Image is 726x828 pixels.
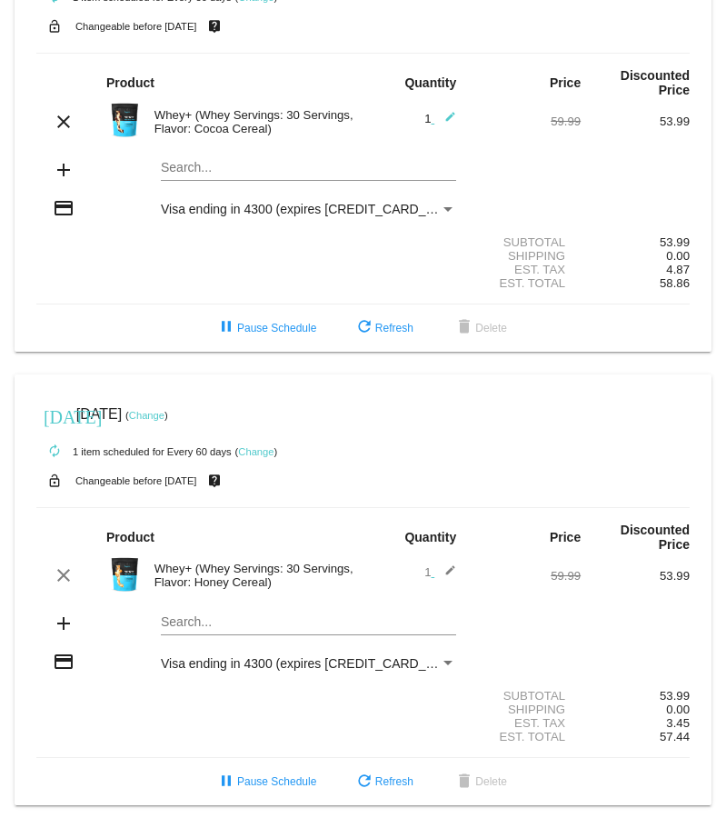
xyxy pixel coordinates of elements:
a: Change [129,410,164,421]
span: 0.00 [666,703,690,716]
div: Est. Total [472,276,581,290]
span: 1 [424,112,456,125]
span: 4.87 [666,263,690,276]
mat-icon: add [53,159,75,181]
mat-icon: live_help [204,15,225,38]
small: ( ) [235,446,278,457]
button: Refresh [339,765,428,798]
div: 59.99 [472,115,581,128]
div: 53.99 [581,689,690,703]
div: 53.99 [581,235,690,249]
small: 1 item scheduled for Every 60 days [36,446,232,457]
span: Refresh [353,322,413,334]
mat-select: Payment Method [161,656,456,671]
a: Change [238,446,273,457]
mat-icon: refresh [353,772,375,793]
strong: Price [550,75,581,90]
button: Refresh [339,312,428,344]
button: Delete [439,312,522,344]
strong: Product [106,530,154,544]
mat-icon: clear [53,564,75,586]
span: Pause Schedule [215,775,316,788]
mat-icon: refresh [353,317,375,339]
mat-select: Payment Method [161,202,456,216]
mat-icon: credit_card [53,197,75,219]
mat-icon: clear [53,111,75,133]
mat-icon: lock_open [44,15,65,38]
span: 0.00 [666,249,690,263]
strong: Quantity [404,530,456,544]
button: Delete [439,765,522,798]
span: Refresh [353,775,413,788]
input: Search... [161,615,456,630]
span: Visa ending in 4300 (expires [CREDIT_CARD_DATA]) [161,656,465,671]
button: Pause Schedule [201,312,331,344]
small: ( ) [125,410,168,421]
mat-icon: live_help [204,469,225,493]
strong: Product [106,75,154,90]
div: Subtotal [472,235,581,249]
mat-icon: [DATE] [44,404,65,426]
div: Est. Tax [472,263,581,276]
mat-icon: credit_card [53,651,75,673]
strong: Quantity [404,75,456,90]
span: Delete [453,775,507,788]
mat-icon: pause [215,772,237,793]
div: Subtotal [472,689,581,703]
button: Pause Schedule [201,765,331,798]
div: Est. Total [472,730,581,743]
input: Search... [161,161,456,175]
strong: Discounted Price [621,68,690,97]
span: 58.86 [660,276,690,290]
span: 1 [424,565,456,579]
div: 53.99 [581,115,690,128]
span: 57.44 [660,730,690,743]
small: Changeable before [DATE] [75,21,197,32]
mat-icon: pause [215,317,237,339]
div: Whey+ (Whey Servings: 30 Servings, Flavor: Honey Cereal) [145,562,363,589]
img: Image-1-Carousel-Whey-2lb-Honey-Cereal-no-badge-Transp.png [106,556,143,593]
img: Image-1-Carousel-Whey-2lb-Cocoa-Cereal-no-badge-Transp.png [106,102,143,138]
mat-icon: lock_open [44,469,65,493]
div: Shipping [472,249,581,263]
div: Est. Tax [472,716,581,730]
span: Pause Schedule [215,322,316,334]
span: Visa ending in 4300 (expires [CREDIT_CARD_DATA]) [161,202,465,216]
div: Whey+ (Whey Servings: 30 Servings, Flavor: Cocoa Cereal) [145,108,363,135]
small: Changeable before [DATE] [75,475,197,486]
div: Shipping [472,703,581,716]
mat-icon: add [53,613,75,634]
span: Delete [453,322,507,334]
div: 53.99 [581,569,690,583]
strong: Price [550,530,581,544]
span: 3.45 [666,716,690,730]
strong: Discounted Price [621,523,690,552]
mat-icon: delete [453,317,475,339]
div: 59.99 [472,569,581,583]
mat-icon: delete [453,772,475,793]
mat-icon: edit [434,564,456,586]
mat-icon: edit [434,111,456,133]
mat-icon: autorenew [44,441,65,463]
